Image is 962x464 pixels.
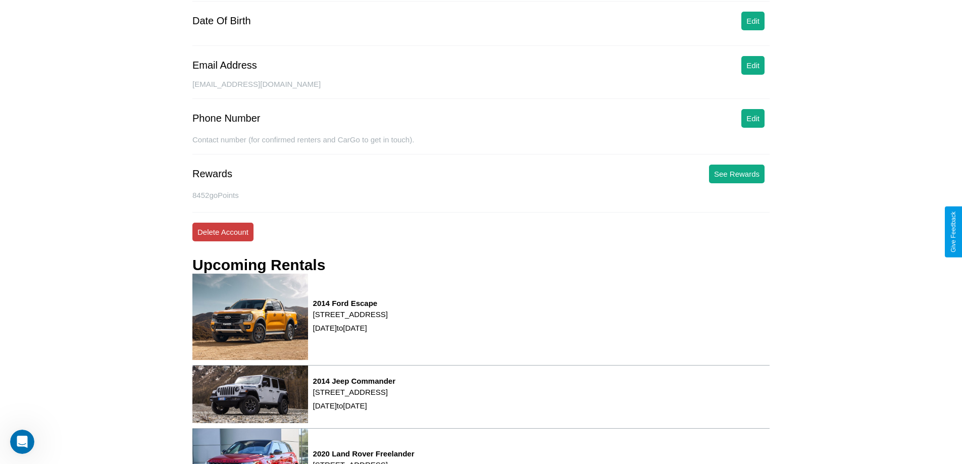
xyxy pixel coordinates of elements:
[741,56,765,75] button: Edit
[10,430,34,454] iframe: Intercom live chat
[192,113,261,124] div: Phone Number
[313,307,388,321] p: [STREET_ADDRESS]
[192,188,770,202] p: 8452 goPoints
[313,299,388,307] h3: 2014 Ford Escape
[741,12,765,30] button: Edit
[192,80,770,99] div: [EMAIL_ADDRESS][DOMAIN_NAME]
[192,256,325,274] h3: Upcoming Rentals
[192,274,308,360] img: rental
[313,385,395,399] p: [STREET_ADDRESS]
[313,399,395,413] p: [DATE] to [DATE]
[192,366,308,423] img: rental
[192,135,770,154] div: Contact number (for confirmed renters and CarGo to get in touch).
[192,15,251,27] div: Date Of Birth
[950,212,957,252] div: Give Feedback
[192,168,232,180] div: Rewards
[313,377,395,385] h3: 2014 Jeep Commander
[192,60,257,71] div: Email Address
[192,223,254,241] button: Delete Account
[313,449,415,458] h3: 2020 Land Rover Freelander
[709,165,765,183] button: See Rewards
[741,109,765,128] button: Edit
[313,321,388,335] p: [DATE] to [DATE]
